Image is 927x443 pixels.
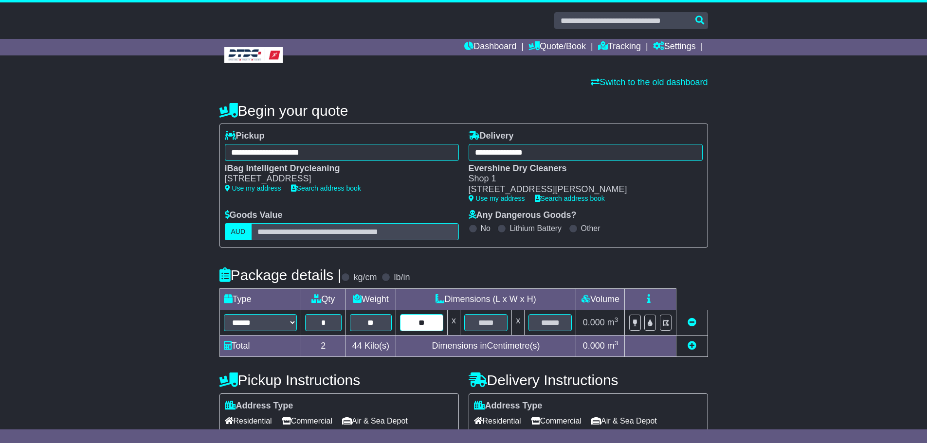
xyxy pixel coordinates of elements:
label: Address Type [225,401,293,411]
sup: 3 [615,339,618,347]
td: Qty [301,288,346,310]
td: x [447,310,460,335]
label: Delivery [469,131,514,142]
label: Goods Value [225,210,283,221]
a: Dashboard [464,39,516,55]
label: lb/in [394,272,410,283]
a: Use my address [469,195,525,202]
td: 2 [301,335,346,356]
span: Air & Sea Depot [342,413,408,428]
a: Tracking [598,39,641,55]
div: [STREET_ADDRESS][PERSON_NAME] [469,184,693,195]
label: Pickup [225,131,265,142]
td: Volume [576,288,625,310]
span: m [607,318,618,327]
a: Use my address [225,184,281,192]
a: Quote/Book [528,39,586,55]
label: kg/cm [353,272,377,283]
td: Dimensions (L x W x H) [396,288,576,310]
div: [STREET_ADDRESS] [225,174,449,184]
a: Add new item [688,341,696,351]
span: Air & Sea Depot [591,413,657,428]
div: Shop 1 [469,174,693,184]
span: 0.000 [583,341,605,351]
span: 44 [352,341,362,351]
label: Other [581,224,600,233]
td: x [512,310,525,335]
td: Weight [346,288,396,310]
a: Search address book [535,195,605,202]
span: m [607,341,618,351]
a: Remove this item [688,318,696,327]
td: Dimensions in Centimetre(s) [396,335,576,356]
td: Total [219,335,301,356]
h4: Delivery Instructions [469,372,708,388]
h4: Begin your quote [219,103,708,119]
a: Switch to the old dashboard [591,77,708,87]
label: AUD [225,223,252,240]
div: Evershine Dry Cleaners [469,163,693,174]
h4: Package details | [219,267,342,283]
label: No [481,224,491,233]
div: iBag Intelligent Drycleaning [225,163,449,174]
sup: 3 [615,316,618,323]
a: Settings [653,39,696,55]
label: Lithium Battery [509,224,562,233]
h4: Pickup Instructions [219,372,459,388]
span: 0.000 [583,318,605,327]
span: Commercial [531,413,582,428]
a: Search address book [291,184,361,192]
label: Address Type [474,401,543,411]
td: Kilo(s) [346,335,396,356]
span: Commercial [282,413,332,428]
td: Type [219,288,301,310]
label: Any Dangerous Goods? [469,210,577,221]
span: Residential [474,413,521,428]
span: Residential [225,413,272,428]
